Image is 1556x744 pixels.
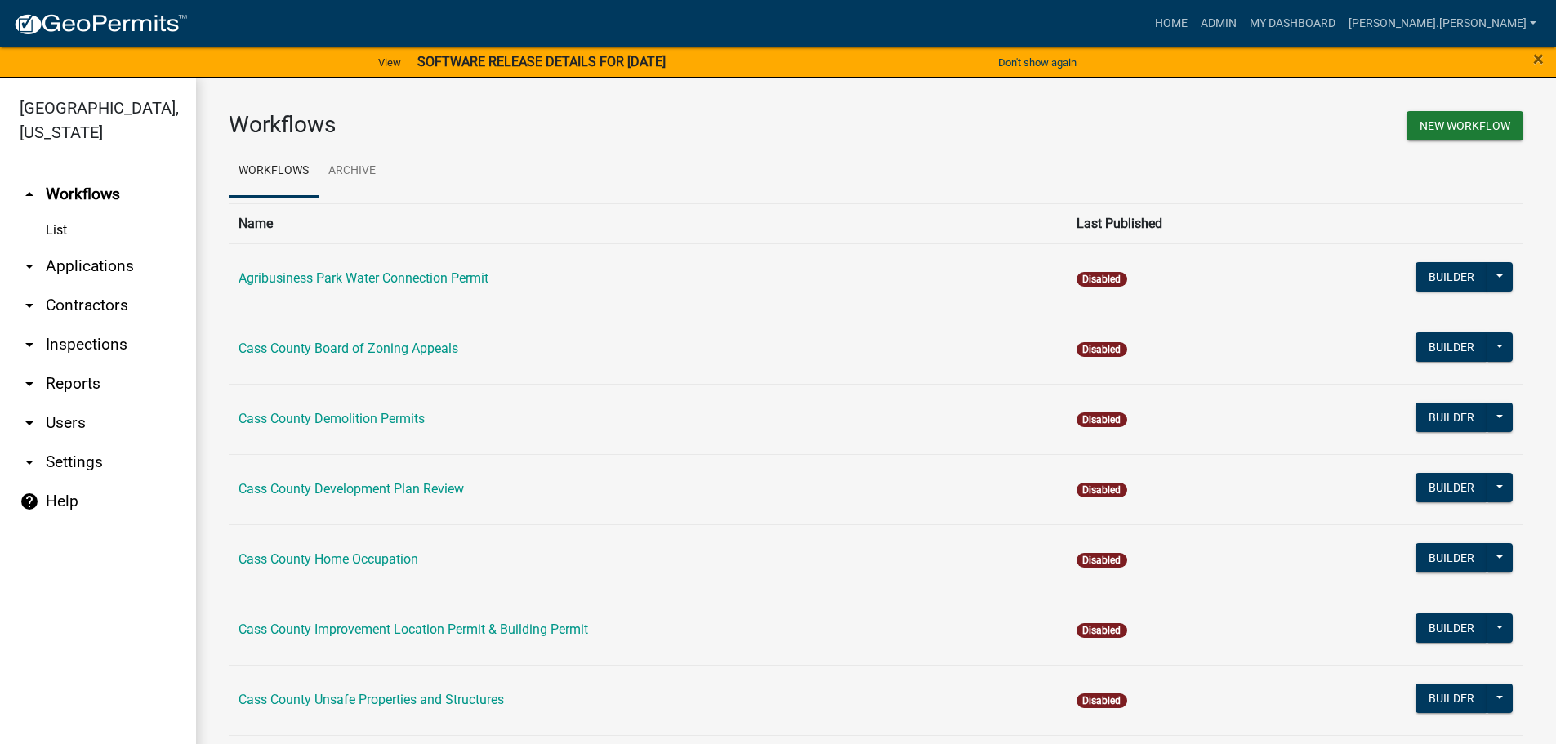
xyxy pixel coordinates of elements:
i: arrow_drop_down [20,256,39,276]
th: Name [229,203,1067,243]
a: Cass County Board of Zoning Appeals [239,341,458,356]
button: Builder [1416,332,1487,362]
a: Home [1148,8,1194,39]
span: Disabled [1077,342,1126,357]
span: Disabled [1077,483,1126,497]
a: Cass County Home Occupation [239,551,418,567]
strong: SOFTWARE RELEASE DETAILS FOR [DATE] [417,54,666,69]
a: Agribusiness Park Water Connection Permit [239,270,488,286]
span: Disabled [1077,412,1126,427]
button: Builder [1416,684,1487,713]
i: arrow_drop_down [20,452,39,472]
button: Close [1533,49,1544,69]
i: arrow_drop_down [20,335,39,354]
a: Cass County Development Plan Review [239,481,464,497]
h3: Workflows [229,111,864,139]
i: arrow_drop_down [20,296,39,315]
button: Builder [1416,543,1487,572]
button: Don't show again [992,49,1083,76]
span: Disabled [1077,553,1126,568]
i: arrow_drop_up [20,185,39,204]
button: Builder [1416,403,1487,432]
i: help [20,492,39,511]
button: Builder [1416,473,1487,502]
a: Workflows [229,145,319,198]
a: Cass County Improvement Location Permit & Building Permit [239,621,588,637]
th: Last Published [1067,203,1293,243]
a: Admin [1194,8,1243,39]
span: Disabled [1077,272,1126,287]
a: My Dashboard [1243,8,1342,39]
a: Cass County Unsafe Properties and Structures [239,692,504,707]
button: New Workflow [1407,111,1523,140]
span: Disabled [1077,623,1126,638]
i: arrow_drop_down [20,413,39,433]
button: Builder [1416,262,1487,292]
a: View [372,49,408,76]
a: Archive [319,145,386,198]
a: Cass County Demolition Permits [239,411,425,426]
span: Disabled [1077,693,1126,708]
span: × [1533,47,1544,70]
button: Builder [1416,613,1487,643]
i: arrow_drop_down [20,374,39,394]
a: [PERSON_NAME].[PERSON_NAME] [1342,8,1543,39]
